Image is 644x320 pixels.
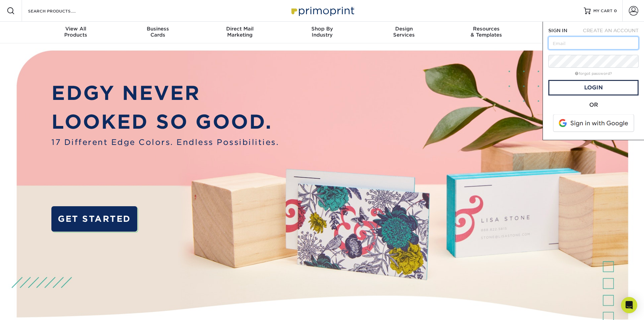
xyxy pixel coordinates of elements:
[199,26,281,38] div: Marketing
[527,26,610,38] div: & Support
[2,299,57,318] iframe: Google Customer Reviews
[35,26,117,32] span: View All
[614,8,617,13] span: 0
[199,26,281,32] span: Direct Mail
[35,22,117,43] a: View AllProducts
[51,136,279,148] span: 17 Different Edge Colors. Endless Possibilities.
[117,22,199,43] a: BusinessCards
[363,22,445,43] a: DesignServices
[583,28,639,33] span: CREATE AN ACCOUNT
[621,297,637,313] div: Open Intercom Messenger
[51,107,279,136] p: LOOKED SO GOOD.
[445,26,527,38] div: & Templates
[527,22,610,43] a: Contact& Support
[35,26,117,38] div: Products
[51,206,137,232] a: GET STARTED
[548,80,639,95] a: Login
[281,26,363,38] div: Industry
[27,7,93,15] input: SEARCH PRODUCTS.....
[575,71,612,76] a: forgot password?
[548,101,639,109] div: OR
[288,3,356,18] img: Primoprint
[117,26,199,38] div: Cards
[281,26,363,32] span: Shop By
[593,8,613,14] span: MY CART
[548,28,567,33] span: SIGN IN
[199,22,281,43] a: Direct MailMarketing
[51,79,279,108] p: EDGY NEVER
[527,26,610,32] span: Contact
[281,22,363,43] a: Shop ByIndustry
[363,26,445,38] div: Services
[117,26,199,32] span: Business
[445,26,527,32] span: Resources
[363,26,445,32] span: Design
[445,22,527,43] a: Resources& Templates
[548,37,639,49] input: Email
